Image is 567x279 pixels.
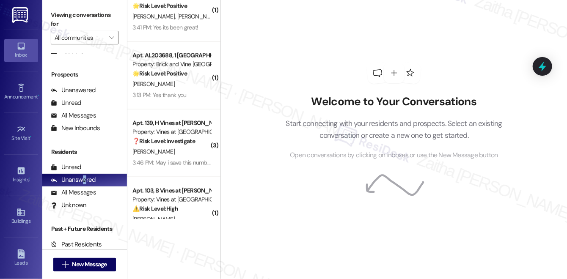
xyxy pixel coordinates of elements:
div: Apt. AL203688, 1 [GEOGRAPHIC_DATA] [132,51,211,60]
img: ResiDesk Logo [12,7,30,23]
span: • [30,134,32,140]
span: [PERSON_NAME] [132,148,175,156]
strong: ⚠️ Risk Level: High [132,205,178,213]
div: Property: Vines at [GEOGRAPHIC_DATA] [132,195,211,204]
p: Start connecting with your residents and prospects. Select an existing conversation or create a n... [273,118,515,142]
div: Unanswered [51,175,96,184]
div: Property: Vines at [GEOGRAPHIC_DATA] [132,128,211,137]
span: [PERSON_NAME] [177,13,222,20]
a: Inbox [4,39,38,62]
div: Unknown [51,201,87,210]
div: Property: Brick and Vine [GEOGRAPHIC_DATA] [132,60,211,69]
span: [PERSON_NAME] [132,216,175,223]
a: Buildings [4,205,38,228]
i:  [109,34,114,41]
strong: 🌟 Risk Level: Positive [132,2,187,10]
a: Insights • [4,164,38,186]
span: [PERSON_NAME] [132,80,175,88]
span: • [38,93,39,98]
span: • [29,175,30,181]
div: 3:41 PM: Yes its been great! [132,24,198,31]
div: All Messages [51,111,96,120]
i:  [62,261,69,268]
div: Past + Future Residents [42,224,127,233]
div: Unread [51,98,81,107]
div: Apt. 139, H Vines at [PERSON_NAME] [132,119,211,128]
div: Unanswered [51,86,96,95]
div: New Inbounds [51,124,100,133]
span: Open conversations by clicking on inboxes or use the New Message button [290,150,498,161]
span: [PERSON_NAME] [132,13,177,20]
div: All Messages [51,188,96,197]
div: Apt. 103, B Vines at [PERSON_NAME] [132,186,211,195]
div: Unread [51,163,81,172]
label: Viewing conversations for [51,8,118,31]
h2: Welcome to Your Conversations [273,95,515,109]
strong: 🌟 Risk Level: Positive [132,70,187,77]
div: 3:46 PM: May i save this number? [132,159,215,167]
div: 3:13 PM: Yes thank you [132,91,187,99]
div: Past Residents [51,240,102,249]
button: New Message [53,258,116,271]
div: Residents [42,148,127,156]
input: All communities [55,31,105,44]
a: Site Visit • [4,122,38,145]
strong: ❓ Risk Level: Investigate [132,137,195,145]
span: New Message [72,260,107,269]
div: Prospects [42,70,127,79]
a: Leads [4,247,38,270]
